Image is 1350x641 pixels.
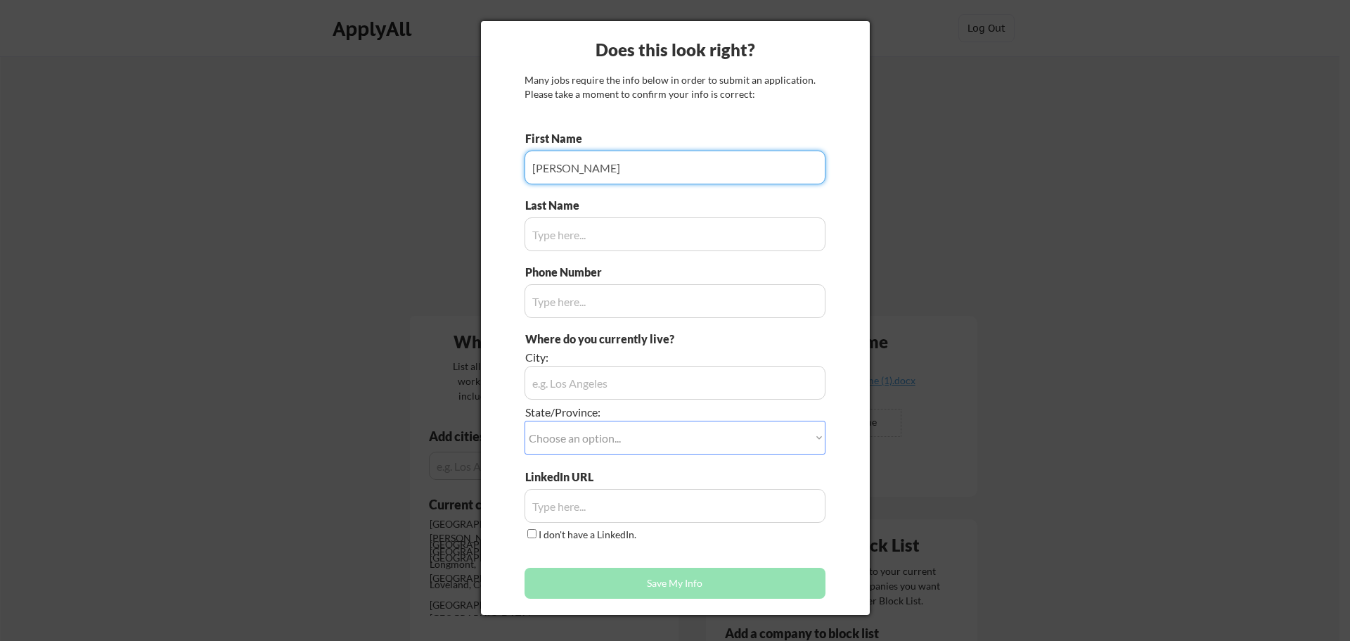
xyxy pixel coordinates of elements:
[481,38,870,62] div: Does this look right?
[525,489,825,523] input: Type here...
[525,151,825,184] input: Type here...
[525,331,747,347] div: Where do you currently live?
[525,217,825,251] input: Type here...
[525,568,825,599] button: Save My Info
[525,350,747,365] div: City:
[525,366,825,400] input: e.g. Los Angeles
[525,469,630,485] div: LinkedIn URL
[539,528,636,540] label: I don't have a LinkedIn.
[525,284,825,318] input: Type here...
[525,265,610,280] div: Phone Number
[525,73,825,101] div: Many jobs require the info below in order to submit an application. Please take a moment to confi...
[525,405,747,420] div: State/Province:
[525,198,593,213] div: Last Name
[525,131,593,146] div: First Name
